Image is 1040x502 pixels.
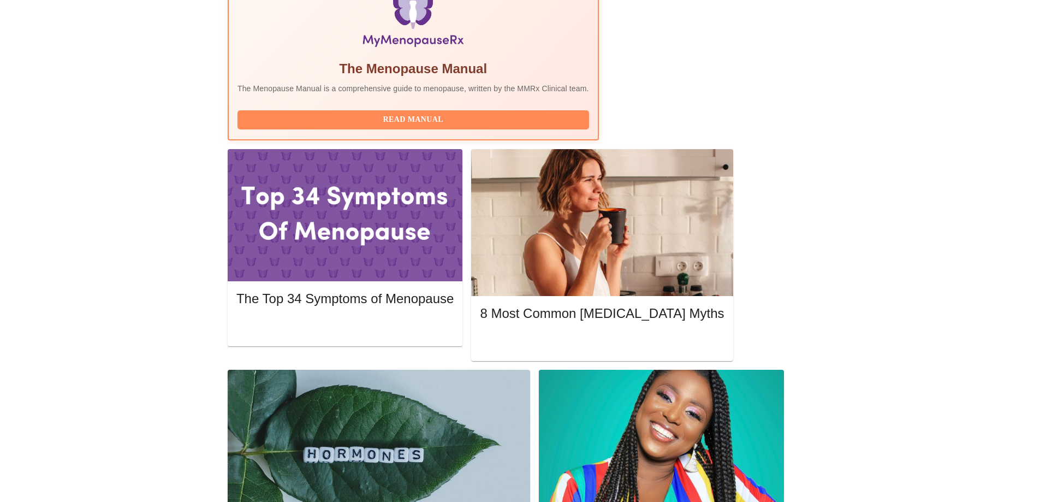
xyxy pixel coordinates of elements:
a: Read Manual [237,114,592,123]
span: Read Manual [248,113,578,127]
button: Read More [480,333,724,352]
span: Read More [491,335,713,349]
p: The Menopause Manual is a comprehensive guide to menopause, written by the MMRx Clinical team. [237,83,589,94]
h5: The Menopause Manual [237,60,589,78]
button: Read More [236,317,454,336]
h5: The Top 34 Symptoms of Menopause [236,290,454,308]
a: Read More [236,321,456,330]
button: Read Manual [237,110,589,129]
span: Read More [247,320,443,334]
h5: 8 Most Common [MEDICAL_DATA] Myths [480,305,724,322]
a: Read More [480,336,727,346]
